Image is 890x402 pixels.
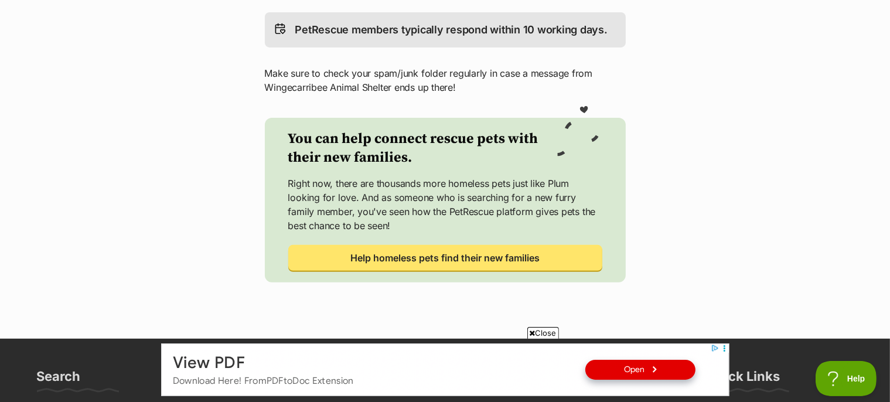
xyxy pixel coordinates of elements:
[37,368,81,391] h3: Search
[350,251,540,265] span: Help homeless pets find their new families
[527,327,559,339] span: Close
[161,343,729,396] iframe: Advertisement
[816,361,878,396] iframe: Help Scout Beacon - Open
[288,130,555,167] h2: You can help connect rescue pets with their new families.
[295,22,608,38] p: PetRescue members typically respond within 10 working days.
[707,368,780,391] h3: Quick Links
[265,66,626,94] p: Make sure to check your spam/junk folder regularly in case a message from Wingecarribee Animal Sh...
[288,245,602,271] a: Help homeless pets find their new families
[288,176,602,233] p: Right now, there are thousands more homeless pets just like Plum looking for love. And as someone...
